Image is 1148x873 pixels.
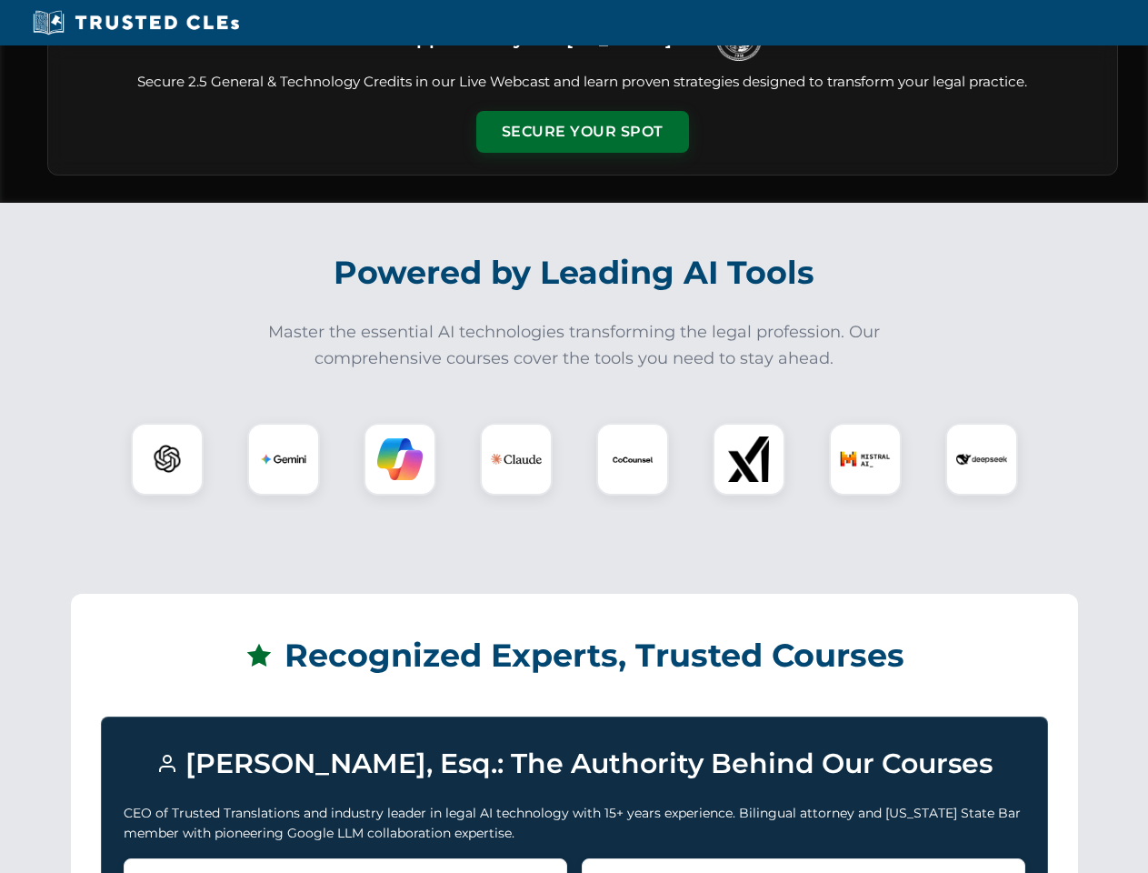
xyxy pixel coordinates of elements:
[596,423,669,496] div: CoCounsel
[101,624,1048,687] h2: Recognized Experts, Trusted Courses
[945,423,1018,496] div: DeepSeek
[491,434,542,485] img: Claude Logo
[713,423,785,496] div: xAI
[261,436,306,482] img: Gemini Logo
[256,319,893,372] p: Master the essential AI technologies transforming the legal profession. Our comprehensive courses...
[829,423,902,496] div: Mistral AI
[480,423,553,496] div: Claude
[27,9,245,36] img: Trusted CLEs
[377,436,423,482] img: Copilot Logo
[956,434,1007,485] img: DeepSeek Logo
[124,739,1025,788] h3: [PERSON_NAME], Esq.: The Authority Behind Our Courses
[364,423,436,496] div: Copilot
[610,436,655,482] img: CoCounsel Logo
[71,241,1078,305] h2: Powered by Leading AI Tools
[131,423,204,496] div: ChatGPT
[141,433,194,486] img: ChatGPT Logo
[247,423,320,496] div: Gemini
[726,436,772,482] img: xAI Logo
[124,803,1025,844] p: CEO of Trusted Translations and industry leader in legal AI technology with 15+ years experience....
[840,434,891,485] img: Mistral AI Logo
[476,111,689,153] button: Secure Your Spot
[70,72,1095,93] p: Secure 2.5 General & Technology Credits in our Live Webcast and learn proven strategies designed ...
